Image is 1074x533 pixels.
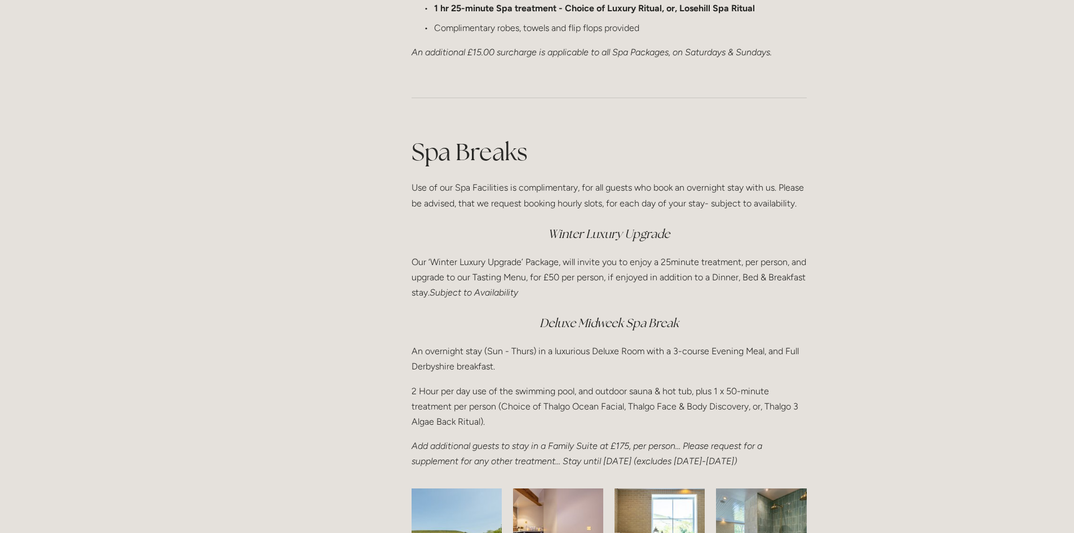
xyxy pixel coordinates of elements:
p: 2 Hour per day use of the swimming pool, and outdoor sauna & hot tub, plus 1 x 50-minute treatmen... [412,384,807,430]
em: Winter Luxury Upgrade [548,226,670,241]
p: Complimentary robes, towels and flip flops provided [434,20,807,36]
p: Use of our Spa Facilities is complimentary, for all guests who book an overnight stay with us. Pl... [412,180,807,210]
p: An overnight stay (Sun - Thurs) in a luxurious Deluxe Room with a 3-course Evening Meal, and Full... [412,343,807,374]
h1: Spa Breaks [412,135,807,169]
em: An additional £15.00 surcharge is applicable to all Spa Packages, on Saturdays & Sundays. [412,47,772,58]
p: Our ‘Winter Luxury Upgrade’ Package, will invite you to enjoy a 25minute treatment, per person, a... [412,254,807,301]
em: Subject to Availability [430,287,518,298]
em: Add additional guests to stay in a Family Suite at £175, per person… Please request for a supplem... [412,441,764,466]
strong: 1 hr 25-minute Spa treatment - Choice of Luxury Ritual, or, Losehill Spa Ritual [434,3,755,14]
em: Deluxe Midweek Spa Break [540,315,679,331]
